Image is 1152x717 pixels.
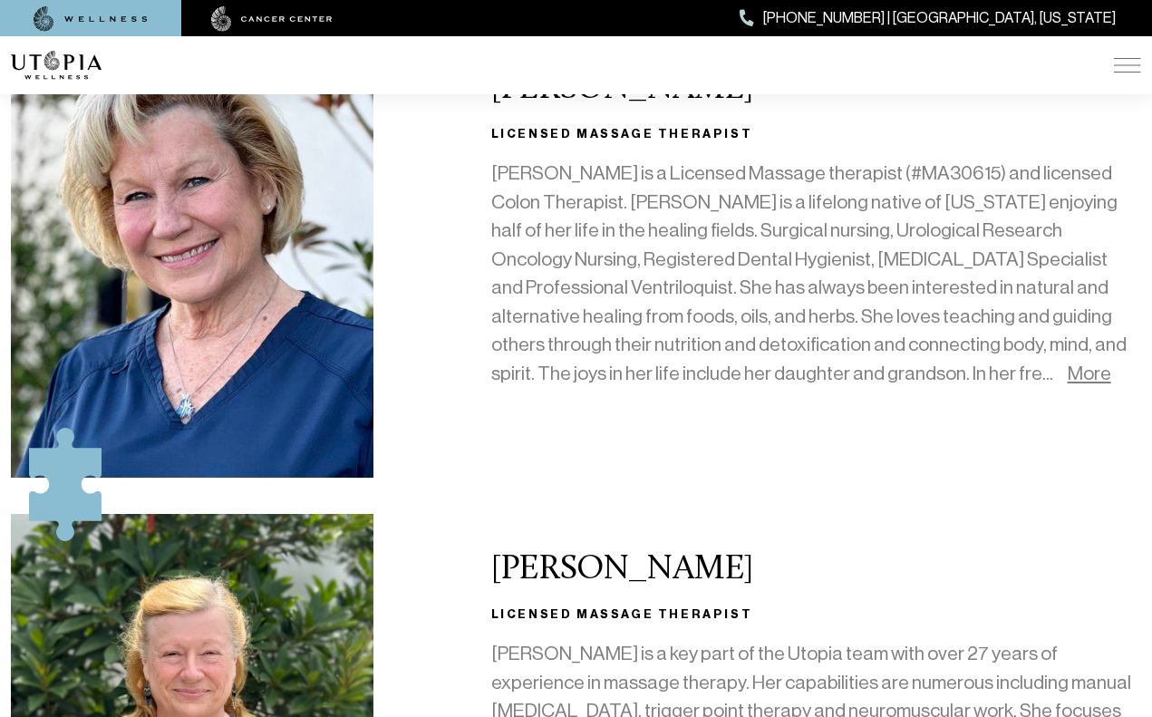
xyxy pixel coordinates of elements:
[29,428,102,540] img: icon
[34,6,148,32] img: wellness
[491,123,1141,145] h3: LICENSED MASSAGE THERAPIST
[491,551,1141,589] h2: [PERSON_NAME]
[11,51,102,80] img: logo
[763,6,1116,30] span: [PHONE_NUMBER] | [GEOGRAPHIC_DATA], [US_STATE]
[1068,363,1111,384] a: More
[740,6,1116,30] a: [PHONE_NUMBER] | [GEOGRAPHIC_DATA], [US_STATE]
[491,604,1141,625] h3: Licensed Massage Therapist
[491,160,1141,388] p: [PERSON_NAME] is a Licensed Massage therapist (#MA30615) and licensed Colon Therapist. [PERSON_NA...
[211,6,333,32] img: cancer center
[1114,58,1141,73] img: icon-hamburger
